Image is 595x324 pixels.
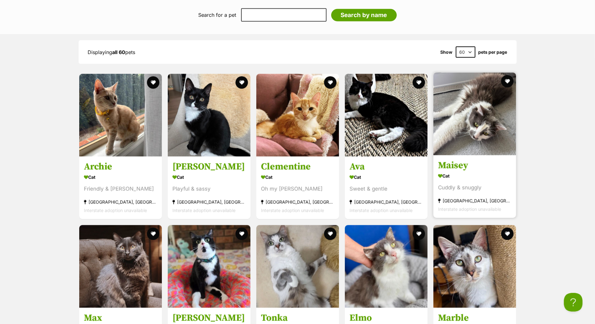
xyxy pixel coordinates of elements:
a: Archie Cat Friendly & [PERSON_NAME] [GEOGRAPHIC_DATA], [GEOGRAPHIC_DATA] Interstate adoption unav... [79,156,162,219]
div: [GEOGRAPHIC_DATA], [GEOGRAPHIC_DATA] [172,198,246,206]
h3: Ava [350,161,423,173]
span: Interstate adoption unavailable [261,208,324,213]
span: Interstate adoption unavailable [84,208,147,213]
h3: [PERSON_NAME] [172,161,246,173]
div: [GEOGRAPHIC_DATA], [GEOGRAPHIC_DATA] [84,198,157,206]
img: Tonka [256,225,339,308]
img: Elmo [345,225,428,308]
h3: Maisey [438,160,511,171]
img: Lucy [168,225,250,308]
a: Clementine Cat Oh my [PERSON_NAME] [GEOGRAPHIC_DATA], [GEOGRAPHIC_DATA] Interstate adoption unava... [256,156,339,219]
div: Playful & sassy [172,185,246,193]
span: Interstate adoption unavailable [350,208,413,213]
button: favourite [501,75,514,88]
div: Cuddly & snuggly [438,184,511,192]
iframe: Help Scout Beacon - Open [564,293,583,312]
div: Cat [172,173,246,182]
img: Archie [79,74,162,157]
h3: Archie [84,161,157,173]
label: Search for a pet [199,12,236,18]
button: favourite [147,76,159,89]
a: [PERSON_NAME] Cat Playful & sassy [GEOGRAPHIC_DATA], [GEOGRAPHIC_DATA] Interstate adoption unavai... [168,156,250,219]
span: Interstate adoption unavailable [172,208,236,213]
img: Marble [433,225,516,308]
img: Mimi [168,74,250,157]
h3: Clementine [261,161,334,173]
button: favourite [147,228,159,240]
div: Cat [350,173,423,182]
button: favourite [413,228,425,240]
span: Interstate adoption unavailable [438,207,501,212]
img: Maisey [433,73,516,155]
a: Maisey Cat Cuddly & snuggly [GEOGRAPHIC_DATA], [GEOGRAPHIC_DATA] Interstate adoption unavailable ... [433,155,516,218]
button: favourite [501,228,514,240]
button: favourite [324,76,336,89]
button: favourite [324,228,336,240]
button: favourite [413,76,425,89]
span: Displaying pets [88,49,135,55]
span: Show [441,50,453,55]
div: Cat [438,171,511,180]
img: Clementine [256,74,339,157]
div: [GEOGRAPHIC_DATA], [GEOGRAPHIC_DATA] [261,198,334,206]
img: Ava [345,74,428,157]
div: Oh my [PERSON_NAME] [261,185,334,193]
div: Friendly & [PERSON_NAME] [84,185,157,193]
div: [GEOGRAPHIC_DATA], [GEOGRAPHIC_DATA] [438,197,511,205]
img: Max [79,225,162,308]
label: pets per page [478,50,507,55]
button: favourite [236,76,248,89]
input: Search by name [331,9,397,21]
button: favourite [236,228,248,240]
div: Sweet & gentle [350,185,423,193]
div: Cat [261,173,334,182]
a: Ava Cat Sweet & gentle [GEOGRAPHIC_DATA], [GEOGRAPHIC_DATA] Interstate adoption unavailable favou... [345,156,428,219]
div: Cat [84,173,157,182]
strong: all 60 [112,49,126,55]
div: [GEOGRAPHIC_DATA], [GEOGRAPHIC_DATA] [350,198,423,206]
